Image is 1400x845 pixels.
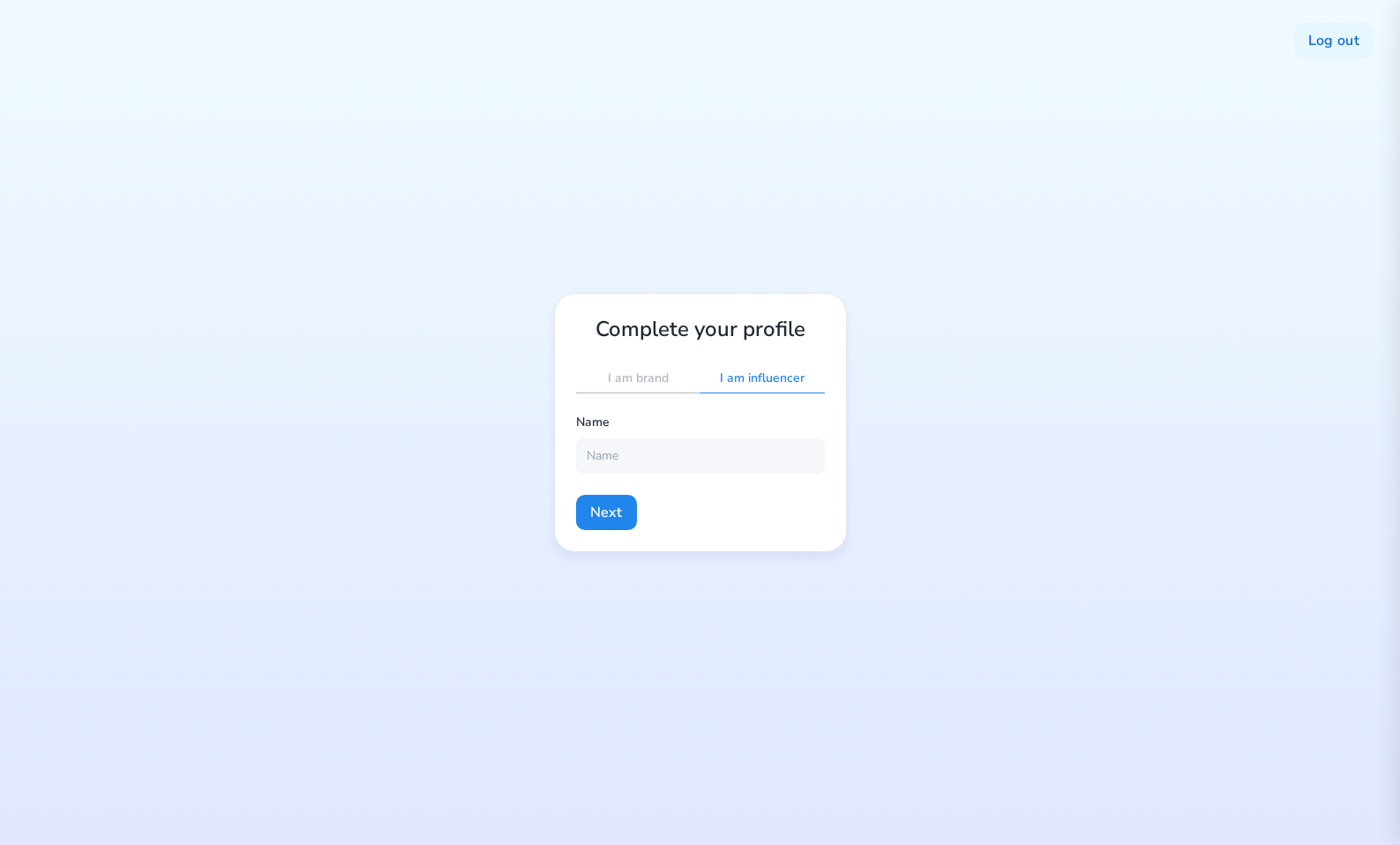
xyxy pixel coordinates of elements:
[576,495,637,530] button: Next
[576,438,825,474] input: Name
[1294,23,1374,58] button: Log out
[576,415,825,438] div: Name
[608,370,669,387] p: I am brand
[576,315,825,343] h1: Complete your profile
[720,370,805,387] p: I am influencer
